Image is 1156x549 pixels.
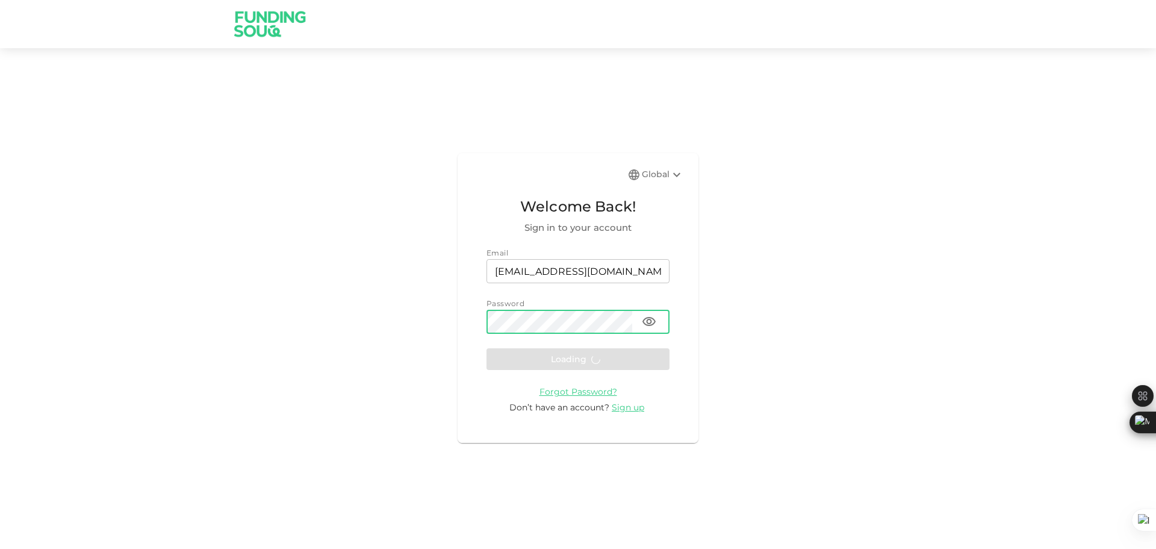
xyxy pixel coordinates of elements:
input: password [486,310,632,334]
span: Forgot Password? [539,386,617,397]
div: Global [642,168,684,182]
span: Welcome Back! [486,195,670,218]
span: Sign in to your account [486,221,670,235]
span: Email [486,248,508,257]
span: Password [486,299,524,308]
input: email [486,259,670,283]
a: Forgot Password? [539,386,617,397]
span: Sign up [612,402,644,413]
span: Don’t have an account? [509,402,609,413]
